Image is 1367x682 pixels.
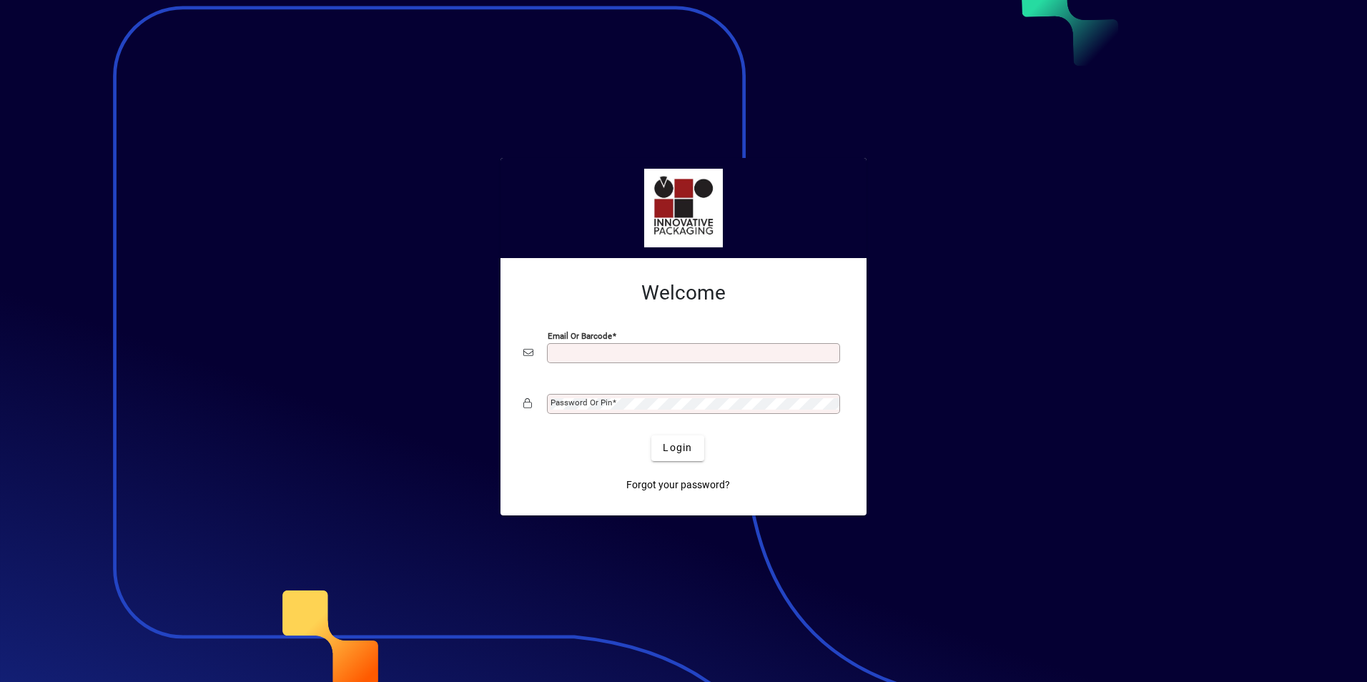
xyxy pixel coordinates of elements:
mat-label: Password or Pin [551,397,612,407]
span: Forgot your password? [626,478,730,493]
mat-label: Email or Barcode [548,330,612,340]
button: Login [651,435,704,461]
span: Login [663,440,692,455]
a: Forgot your password? [621,473,736,498]
h2: Welcome [523,281,844,305]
